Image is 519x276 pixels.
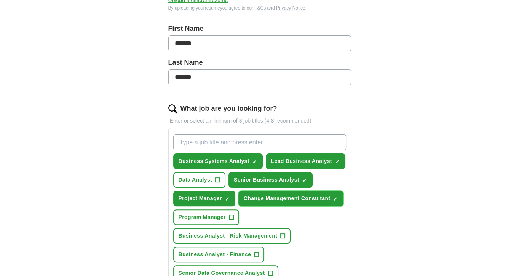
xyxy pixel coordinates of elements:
button: Business Systems Analyst✓ [173,153,263,169]
a: Privacy Notice [276,5,305,11]
span: Lead Business Analyst [271,157,332,165]
span: ✓ [333,196,338,202]
a: T&Cs [254,5,266,11]
button: Project Manager✓ [173,191,235,206]
span: ✓ [225,196,230,202]
span: Change Management Consultant [244,195,331,203]
p: Enter or select a minimum of 3 job titles (4-8 recommended) [168,117,351,125]
span: Data Analyst [179,176,212,184]
span: ✓ [252,159,257,165]
span: Project Manager [179,195,222,203]
span: Business Systems Analyst [179,157,249,165]
label: First Name [168,24,351,34]
span: Business Analyst - Finance [179,250,251,258]
span: Program Manager [179,213,226,221]
img: search.png [168,104,177,113]
span: Business Analyst - Risk Management [179,232,278,240]
span: Senior Business Analyst [234,176,299,184]
button: Business Analyst - Risk Management [173,228,291,244]
span: ✓ [302,177,307,183]
span: ✓ [335,159,340,165]
input: Type a job title and press enter [173,134,346,150]
label: What job are you looking for? [180,104,277,114]
button: Lead Business Analyst✓ [266,153,345,169]
button: Program Manager [173,209,239,225]
button: Data Analyst [173,172,226,188]
button: Change Management Consultant✓ [238,191,344,206]
label: Last Name [168,57,351,68]
button: Senior Business Analyst✓ [228,172,313,188]
div: By uploading your resume you agree to our and . [168,5,351,11]
button: Business Analyst - Finance [173,247,265,262]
